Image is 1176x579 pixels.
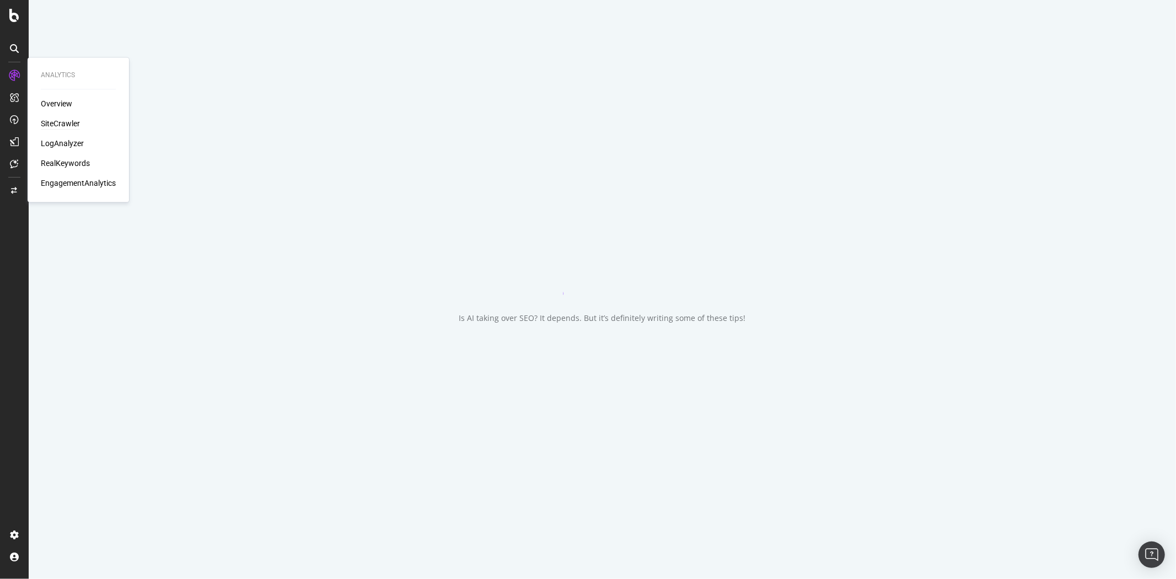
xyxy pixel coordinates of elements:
a: SiteCrawler [41,119,80,130]
div: Analytics [41,71,116,80]
a: EngagementAnalytics [41,178,116,189]
a: LogAnalyzer [41,138,84,149]
div: Open Intercom Messenger [1139,542,1165,568]
a: Overview [41,99,72,110]
a: RealKeywords [41,158,90,169]
div: animation [563,255,642,295]
div: Is AI taking over SEO? It depends. But it’s definitely writing some of these tips! [459,313,746,324]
